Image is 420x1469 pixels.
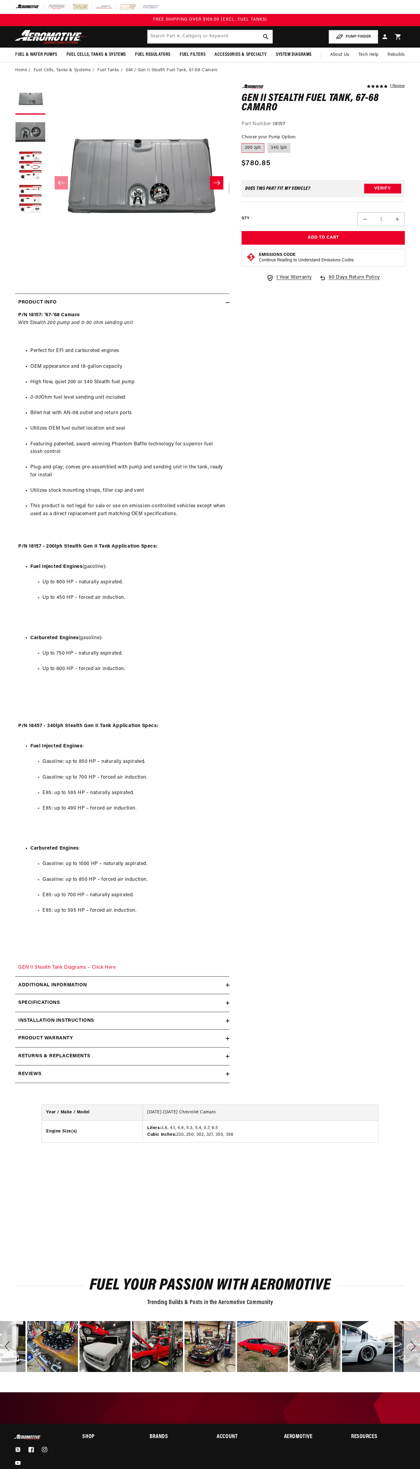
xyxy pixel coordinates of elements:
button: Load image 2 in gallery view [15,118,46,148]
strong: Emissions Code [259,253,296,257]
summary: Specifications [15,994,229,1012]
label: 340 lph [267,143,290,153]
li: Fuel Cells, Tanks & Systems [34,67,96,74]
li: E85: up to 700 HP – naturally aspirated. [42,891,226,899]
img: Aeromotive [13,1434,43,1440]
h2: Specifications [18,999,60,1007]
summary: Resources [351,1434,405,1440]
summary: Reviews [15,1065,229,1083]
a: GM [126,67,133,74]
summary: Product warranty [15,1030,229,1047]
li: Utilizes OEM fuel outlet location and seal [30,425,226,433]
div: Photo from a Shopper [132,1321,183,1372]
span: Trending Builds & Posts in the Aeromotive Community [147,1300,273,1306]
div: image number 16 [342,1321,393,1372]
li: Gasoline: up to 700 HP – forced air induction. [42,774,226,782]
th: Year / Make / Model [42,1105,143,1120]
span: Fuel Regulators [135,52,171,58]
strong: Fuel Injected Engines [30,744,83,749]
summary: Additional information [15,977,229,994]
button: Slide left [55,176,68,189]
em: 0-90 [30,395,41,400]
div: image number 14 [237,1321,288,1372]
li: : [30,845,226,939]
li: Plug-and-play; comes pre-assembled with pump and sending unit in the tank, ready for install [30,464,226,479]
span: 1 Year Warranty [276,274,312,282]
h2: Installation Instructions [18,1017,94,1025]
div: Photo from a Shopper [185,1321,235,1372]
li: E85: up to 595 HP – forced air induction. [42,907,226,915]
strong: P/N 18157 - 200lph Stealth Gen II Tank Application Specs: [18,544,157,549]
span: Rebuilds [388,52,405,58]
li: OEM appearance and 18-gallon capacity [30,363,226,371]
button: Slide right [210,176,223,189]
div: image number 15 [290,1321,340,1372]
li: High flow, quiet 200 or 340 Stealth fuel pump [30,378,226,386]
div: Photo from a Shopper [27,1321,78,1372]
strong: Liters: [147,1126,161,1130]
input: Search by Part Number, Category or Keyword [147,30,273,43]
td: [DATE]-[DATE] Chevrolet Camaro [143,1105,378,1120]
span: 90 Days Return Policy [329,274,380,288]
summary: Aeromotive [284,1434,337,1440]
strong: Cubic Inches: [147,1132,176,1137]
summary: System Diagrams [271,48,316,62]
li: Gen II Stealth Fuel Tank, 67-68 Camaro [138,67,218,74]
button: Load image 3 in gallery view [15,151,46,181]
li: E85: up to 595 HP – naturally aspirated. [42,789,226,797]
span: $780.85 [242,158,270,169]
span: Accessories & Specialty [215,52,267,58]
img: Emissions code [246,252,256,262]
summary: Accessories & Specialty [210,48,271,62]
summary: Returns & replacements [15,1048,229,1065]
h2: Returns & replacements [18,1052,90,1060]
div: Next [404,1321,420,1372]
summary: Account [217,1434,270,1440]
div: Part Number: [242,120,405,128]
li: Gasoline: up to 1000 HP – naturally aspirated. [42,860,226,868]
li: E85: up to 490 HP – forced air induction. [42,805,226,813]
div: image number 12 [132,1321,183,1372]
strong: 18157 [273,122,285,126]
div: Photo from a Shopper [342,1321,393,1372]
li: Featuring patented, award-winning Phantom Baffle technology for superior fuel slosh control [30,441,226,456]
summary: Brands [150,1434,203,1440]
a: Fuel Tanks [97,67,119,74]
span: About Us [330,52,349,57]
summary: Installation Instructions [15,1012,229,1030]
a: 1 Year Warranty [266,274,312,282]
li: Gasoline: up to 850 HP – forced air induction. [42,876,226,884]
summary: Tech Help [354,48,383,62]
strong: P/N 18457 - 340lph Stealth Gen II Tank Application Specs: [18,723,158,728]
a: 90 Days Return Policy [319,274,380,288]
h2: Additional information [18,981,87,989]
div: Photo from a Shopper [80,1321,130,1372]
div: Photo from a Shopper [290,1321,340,1372]
label: 200 lph [242,143,264,153]
button: Load image 1 in gallery view [15,84,46,115]
div: image number 10 [27,1321,78,1372]
strong: Carbureted Engines [30,846,79,851]
summary: Rebuilds [383,48,410,62]
li: Utilizes stock mounting straps, filler cap and vent [30,487,226,495]
span: Fuel Cells, Tanks & Systems [66,52,126,58]
em: With Stealth 200 pump and 0-90 ohm sending unit [18,320,133,325]
strong: Fuel Injected Engines [30,564,83,569]
span: Tech Help [358,52,378,58]
summary: Shop [82,1434,136,1440]
a: GEN II Stealth Tank Diagrams – Click Here [18,965,116,970]
button: search button [259,30,273,43]
li: Perfect for EFI and carbureted engines [30,347,226,355]
li: Billet hat with AN-06 outlet and return ports [30,409,226,417]
div: Does This part fit My vehicle? [245,186,310,191]
li: (gasoline): [30,634,226,698]
a: 1 reviews [390,84,405,89]
div: image number 11 [80,1321,130,1372]
div: Photo from a Shopper [237,1321,288,1372]
button: Emissions CodeContinue Reading to Understand Emissions Codes [259,252,354,263]
span: System Diagrams [276,52,312,58]
strong: P/N 18157: '67-'68 Camaro [18,313,80,317]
